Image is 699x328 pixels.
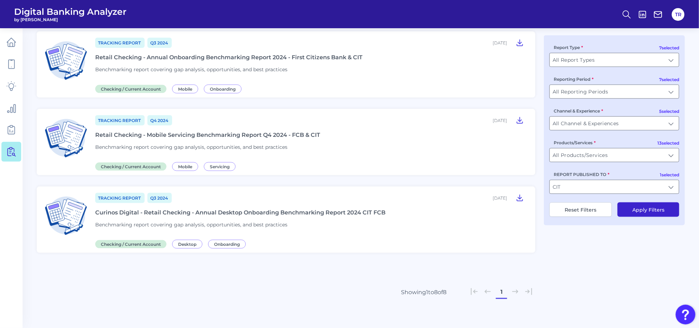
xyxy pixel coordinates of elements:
button: TR [672,8,685,21]
a: Checking / Current Account [95,241,169,247]
button: Open Resource Center [676,305,695,324]
img: Checking / Current Account [42,37,90,84]
div: [DATE] [493,195,507,201]
a: Tracking Report [95,115,145,126]
div: Retail Checking - Annual Onboarding Benchmarking Report 2024 - First Citizens Bank & CIT [95,54,363,61]
span: Checking / Current Account [95,163,166,171]
label: REPORT PUBLISHED TO [554,172,609,177]
span: Mobile [172,85,198,93]
button: Retail Checking - Mobile Servicing Benchmarking Report Q4 2024 - FCB & CIT [513,115,527,126]
span: Servicing [204,162,236,171]
div: Showing 1 to 8 of 8 [401,289,446,296]
button: Apply Filters [618,202,679,217]
button: Curinos Digital - Retail Checking - Annual Desktop Onboarding Benchmarking Report 2024 CIT FCB [513,192,527,204]
span: Benchmarking report covering gap analysis, opportunities, and best practices [95,66,287,73]
a: Q4 2024 [147,115,172,126]
a: Mobile [172,163,201,170]
div: Curinos Digital - Retail Checking - Annual Desktop Onboarding Benchmarking Report 2024 CIT FCB [95,209,385,216]
label: Channel & Experience [554,108,603,114]
a: Checking / Current Account [95,85,169,92]
button: Retail Checking - Annual Onboarding Benchmarking Report 2024 - First Citizens Bank & CIT [513,37,527,48]
span: Digital Banking Analyzer [14,6,127,17]
label: Products/Services [554,140,596,145]
span: Checking / Current Account [95,85,166,93]
a: Mobile [172,85,201,92]
span: Benchmarking report covering gap analysis, opportunities, and best practices [95,144,287,150]
span: Checking / Current Account [95,240,166,248]
a: Tracking Report [95,38,145,48]
a: Q3 2024 [147,38,172,48]
a: Onboarding [204,85,244,92]
span: Desktop [172,240,202,249]
a: Tracking Report [95,193,145,203]
span: Mobile [172,162,198,171]
div: [DATE] [493,40,507,45]
span: Onboarding [208,240,246,249]
img: Checking / Current Account [42,115,90,162]
a: Q3 2024 [147,193,172,203]
span: by [PERSON_NAME] [14,17,127,22]
span: Onboarding [204,85,242,93]
a: Onboarding [208,241,249,247]
button: 1 [496,287,507,298]
img: Checking / Current Account [42,192,90,239]
a: Servicing [204,163,238,170]
label: Reporting Period [554,77,594,82]
span: Benchmarking report covering gap analysis, opportunities, and best practices [95,221,287,228]
button: Reset Filters [549,202,612,217]
a: Checking / Current Account [95,163,169,170]
div: [DATE] [493,118,507,123]
label: Report Type [554,45,583,50]
a: Desktop [172,241,205,247]
div: Retail Checking - Mobile Servicing Benchmarking Report Q4 2024 - FCB & CIT [95,132,320,138]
